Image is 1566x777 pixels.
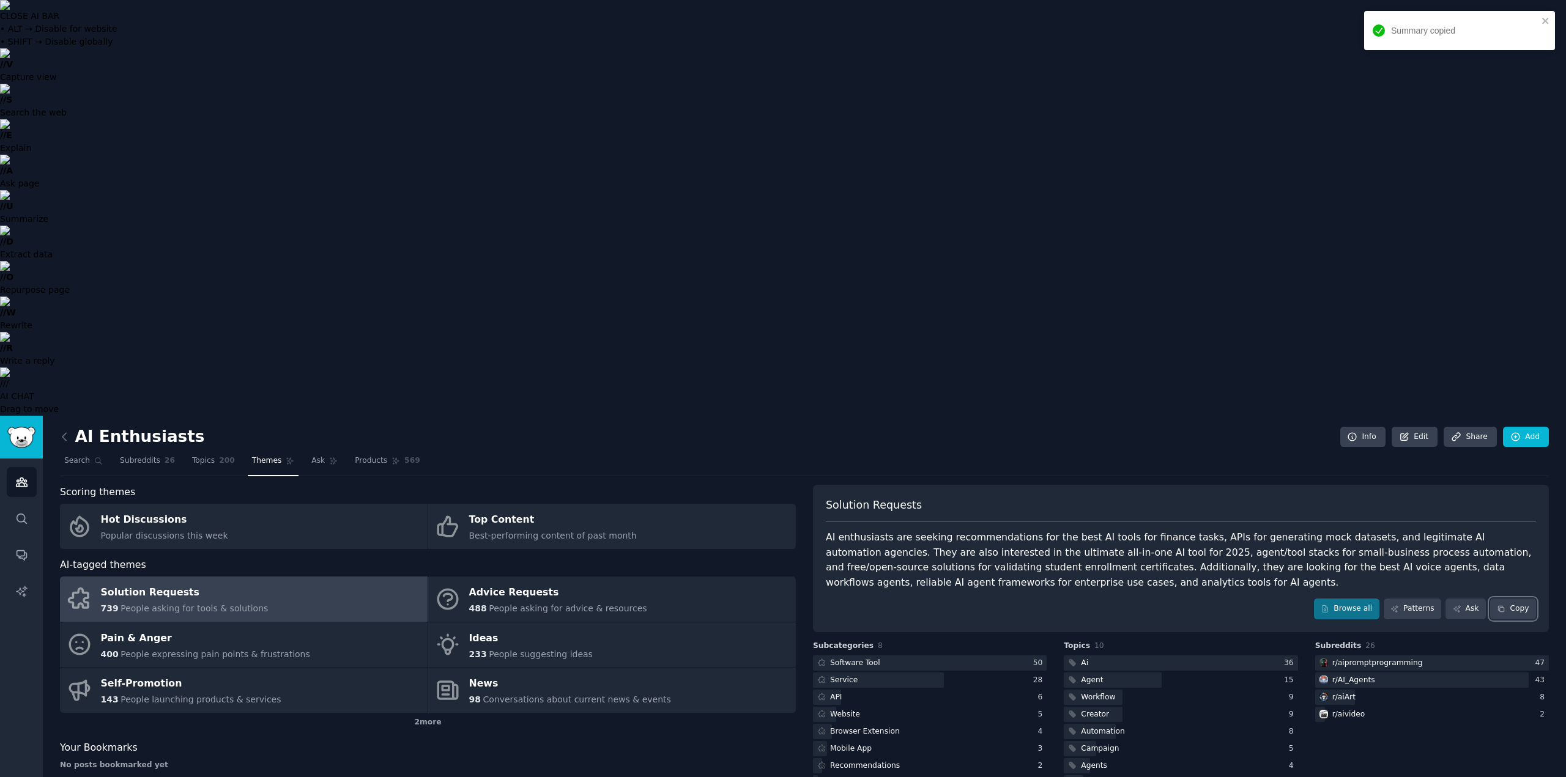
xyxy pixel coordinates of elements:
[469,603,487,613] span: 488
[1444,427,1496,447] a: Share
[101,674,281,694] div: Self-Promotion
[1332,692,1356,703] div: r/ aiArt
[60,504,428,549] a: Hot DiscussionsPopular discussions this week
[120,455,160,466] span: Subreddits
[165,455,175,466] span: 26
[813,672,1047,688] a: Service28
[826,530,1536,590] div: AI enthusiasts are seeking recommendations for the best AI tools for finance tasks, APIs for gene...
[830,726,900,737] div: Browser Extension
[1540,692,1549,703] div: 8
[1284,675,1298,686] div: 15
[469,649,487,659] span: 233
[878,641,883,650] span: 8
[1064,741,1297,756] a: Campaign5
[1392,427,1438,447] a: Edit
[1319,693,1328,701] img: aiArt
[489,649,593,659] span: People suggesting ideas
[489,603,647,613] span: People asking for advice & resources
[1033,675,1047,686] div: 28
[1314,598,1379,619] a: Browse all
[830,658,880,669] div: Software Tool
[192,455,215,466] span: Topics
[469,583,647,603] div: Advice Requests
[830,760,900,771] div: Recommendations
[830,675,858,686] div: Service
[813,741,1047,756] a: Mobile App3
[483,694,670,704] span: Conversations about current news & events
[1315,641,1362,652] span: Subreddits
[469,674,671,694] div: News
[60,760,796,771] div: No posts bookmarked yet
[813,707,1047,722] a: Website5
[1081,760,1107,771] div: Agents
[1064,758,1297,773] a: Agents4
[813,724,1047,739] a: Browser Extension4
[311,455,325,466] span: Ask
[1289,743,1298,754] div: 5
[1289,709,1298,720] div: 9
[1081,726,1124,737] div: Automation
[1535,675,1549,686] div: 43
[101,583,269,603] div: Solution Requests
[1289,726,1298,737] div: 8
[469,628,593,648] div: Ideas
[404,455,420,466] span: 569
[1038,726,1047,737] div: 4
[1064,690,1297,705] a: Workflow9
[116,451,179,476] a: Subreddits26
[1289,760,1298,771] div: 4
[1081,658,1088,669] div: Ai
[1315,655,1549,671] a: aipromptprogrammingr/aipromptprogramming47
[60,485,135,500] span: Scoring themes
[830,709,860,720] div: Website
[60,668,428,713] a: Self-Promotion143People launching products & services
[1064,724,1297,739] a: Automation8
[428,576,796,622] a: Advice Requests488People asking for advice & resources
[1038,760,1047,771] div: 2
[1384,598,1441,619] a: Patterns
[121,603,268,613] span: People asking for tools & solutions
[813,690,1047,705] a: API6
[830,743,872,754] div: Mobile App
[1284,658,1298,669] div: 36
[60,558,146,573] span: AI-tagged themes
[1332,675,1375,686] div: r/ AI_Agents
[813,641,874,652] span: Subcategories
[64,455,90,466] span: Search
[60,713,796,732] div: 2 more
[351,451,424,476] a: Products569
[1064,707,1297,722] a: Creator9
[1033,658,1047,669] div: 50
[60,427,204,447] h2: AI Enthusiasts
[121,649,310,659] span: People expressing pain points & frustrations
[1490,598,1536,619] button: Copy
[248,451,299,476] a: Themes
[1319,658,1328,667] img: aipromptprogramming
[1503,427,1549,447] a: Add
[428,504,796,549] a: Top ContentBest-performing content of past month
[1535,658,1549,669] div: 47
[1365,641,1375,650] span: 26
[1319,676,1328,684] img: AI_Agents
[1038,743,1047,754] div: 3
[1289,692,1298,703] div: 9
[101,628,310,648] div: Pain & Anger
[60,622,428,668] a: Pain & Anger400People expressing pain points & frustrations
[1445,598,1486,619] a: Ask
[101,531,228,540] span: Popular discussions this week
[121,694,281,704] span: People launching products & services
[7,427,35,448] img: GummySearch logo
[1038,709,1047,720] div: 5
[1340,427,1386,447] a: Info
[1081,709,1109,720] div: Creator
[60,740,138,756] span: Your Bookmarks
[101,649,119,659] span: 400
[1315,707,1549,722] a: aivideor/aivideo2
[469,694,481,704] span: 98
[428,668,796,713] a: News98Conversations about current news & events
[428,622,796,668] a: Ideas233People suggesting ideas
[1038,692,1047,703] div: 6
[1319,710,1328,718] img: aivideo
[60,451,107,476] a: Search
[1064,655,1297,671] a: Ai36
